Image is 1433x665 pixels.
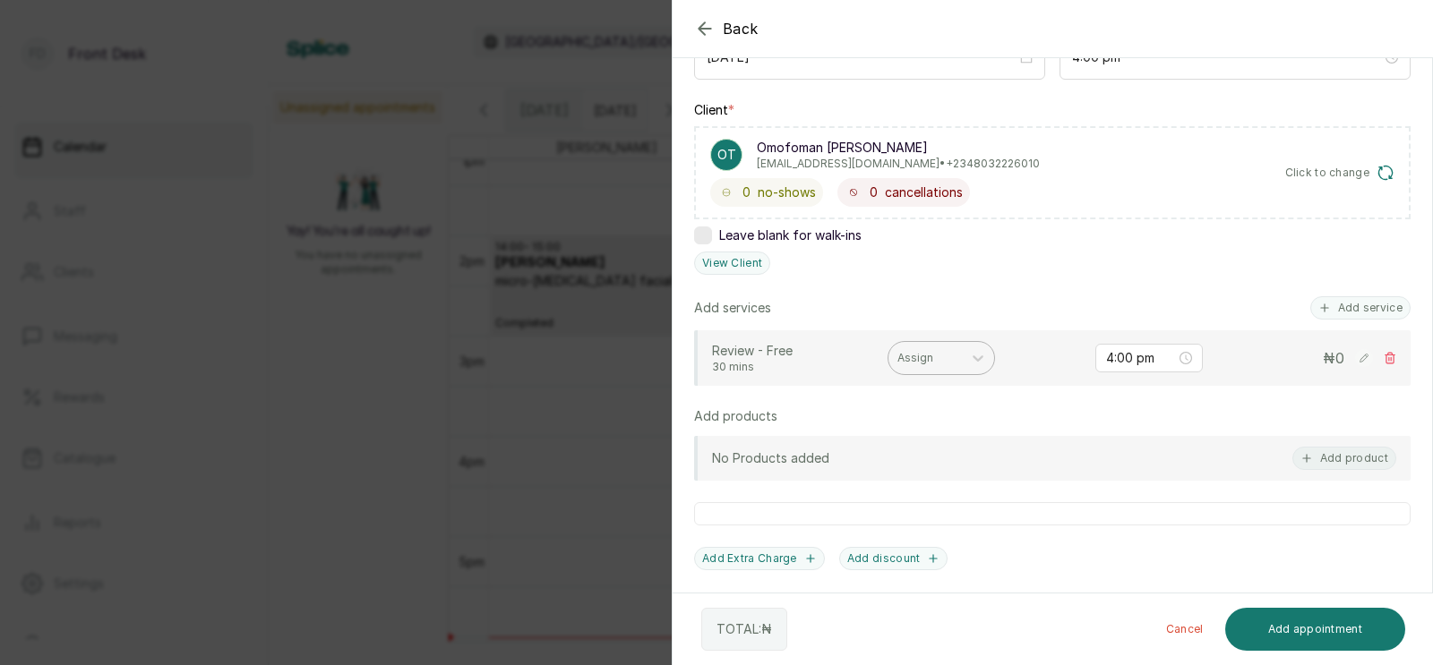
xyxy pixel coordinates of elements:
span: 0 [1335,349,1344,367]
p: TOTAL: ₦ [716,620,772,638]
button: Add service [1310,296,1411,320]
button: View Client [694,252,770,275]
p: Add services [694,299,771,317]
p: OT [717,146,736,164]
p: Add products [694,407,777,425]
span: cancellations [885,183,963,201]
p: Review - Free [712,342,873,360]
label: Client [694,101,734,119]
span: Leave blank for walk-ins [719,226,862,244]
p: Omofoman [PERSON_NAME] [757,139,1040,157]
span: 0 [742,183,751,201]
span: no-shows [758,183,816,201]
button: Back [694,18,759,39]
label: Note [694,592,724,610]
p: ₦ [1323,347,1344,369]
button: Cancel [1152,608,1218,651]
button: Add Extra Charge [694,547,825,570]
button: Add discount [839,547,948,570]
p: No Products added [712,449,829,467]
p: 30 mins [712,360,873,374]
p: [EMAIL_ADDRESS][DOMAIN_NAME] • +234 8032226010 [757,157,1040,171]
button: Click to change [1285,164,1395,182]
button: Add appointment [1225,608,1406,651]
span: Click to change [1285,166,1370,180]
button: Add product [1292,447,1396,470]
span: Back [723,18,759,39]
span: 0 [870,183,878,201]
input: Select time [1106,348,1176,368]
